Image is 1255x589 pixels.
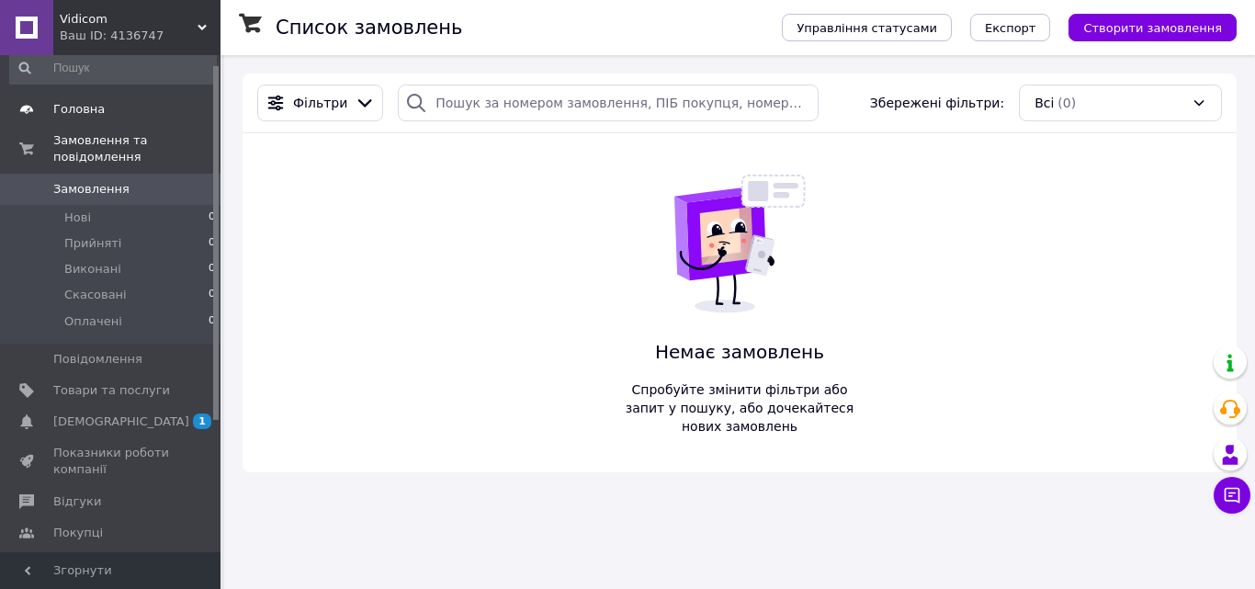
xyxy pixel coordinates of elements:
span: Vidicom [60,11,198,28]
span: Управління статусами [797,21,937,35]
span: Замовлення [53,181,130,198]
span: 0 [209,313,215,330]
div: Ваш ID: 4136747 [60,28,220,44]
h1: Список замовлень [276,17,462,39]
span: Немає замовлень [618,339,861,366]
span: Всі [1035,94,1054,112]
input: Пошук [9,51,217,85]
span: (0) [1057,96,1076,110]
span: Замовлення та повідомлення [53,132,220,165]
span: Головна [53,101,105,118]
button: Управління статусами [782,14,952,41]
span: Створити замовлення [1083,21,1222,35]
span: Товари та послуги [53,382,170,399]
span: Фільтри [293,94,347,112]
span: 0 [209,261,215,278]
span: 0 [209,210,215,226]
input: Пошук за номером замовлення, ПІБ покупця, номером телефону, Email, номером накладної [398,85,819,121]
span: Скасовані [64,287,127,303]
span: Експорт [985,21,1036,35]
span: Повідомлення [53,351,142,368]
button: Експорт [970,14,1051,41]
span: Нові [64,210,91,226]
span: Відгуки [53,493,101,510]
span: 1 [193,413,211,429]
span: Збережені фільтри: [870,94,1004,112]
span: Спробуйте змінити фільтри або запит у пошуку, або дочекайтеся нових замовлень [618,380,861,436]
span: Показники роботи компанії [53,445,170,478]
span: 0 [209,235,215,252]
span: Покупці [53,525,103,541]
a: Створити замовлення [1050,19,1237,34]
span: Виконані [64,261,121,278]
span: [DEMOGRAPHIC_DATA] [53,413,189,430]
button: Створити замовлення [1068,14,1237,41]
span: 0 [209,287,215,303]
span: Прийняті [64,235,121,252]
button: Чат з покупцем [1214,477,1250,514]
span: Оплачені [64,313,122,330]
